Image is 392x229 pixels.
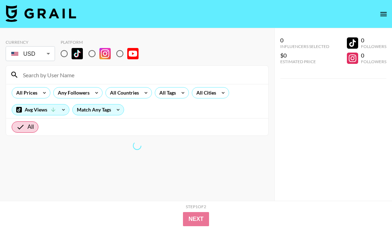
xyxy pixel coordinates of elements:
span: Refreshing lists, bookers, clients, countries, tags, cities, talent, talent... [133,141,142,150]
div: $0 [280,52,329,59]
div: Match Any Tags [73,104,124,115]
img: Grail Talent [6,5,76,22]
div: 0 [361,37,386,44]
img: Instagram [99,48,111,59]
div: All Tags [155,88,177,98]
div: Followers [361,44,386,49]
div: All Cities [192,88,218,98]
div: Any Followers [54,88,91,98]
div: Step 1 of 2 [186,204,206,209]
div: USD [7,48,54,60]
div: Avg Views [12,104,69,115]
img: TikTok [72,48,83,59]
div: 0 [361,52,386,59]
div: Influencers Selected [280,44,329,49]
div: Followers [361,59,386,64]
div: Estimated Price [280,59,329,64]
div: All Prices [12,88,39,98]
button: Next [183,212,209,226]
img: YouTube [127,48,139,59]
span: All [27,123,34,131]
div: All Countries [106,88,140,98]
div: Platform [61,40,144,45]
button: open drawer [376,7,391,21]
div: 0 [280,37,329,44]
input: Search by User Name [19,69,264,80]
div: Currency [6,40,55,45]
